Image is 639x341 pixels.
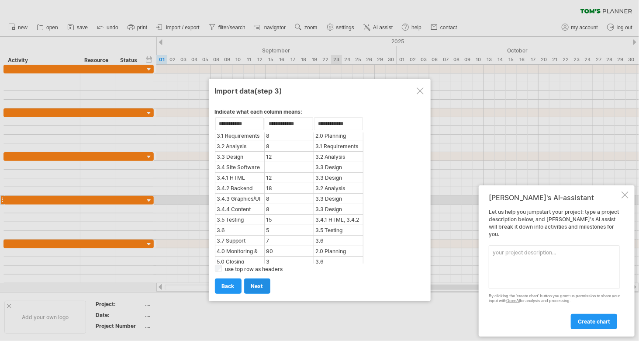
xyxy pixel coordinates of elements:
div: 3.3 Design [314,205,363,214]
div: 3.6 Implementation [216,226,264,235]
div: 3.5 Testing [216,215,264,224]
a: create chart [571,314,617,329]
span: create chart [578,318,610,325]
div: 2.0 Planning [314,131,363,140]
span: next [251,283,263,289]
div: 7 [265,236,313,245]
div: 3.3 Design [314,163,363,172]
div: 3.3 Design [216,152,264,161]
span: back [222,283,235,289]
div: 4.0 Monitoring & Controlling [216,247,264,256]
div: 3.4.4 Content [216,205,264,214]
div: 3.1 Requirements [216,131,264,140]
div: 12 [265,173,313,182]
div: 3.2 Analysis [314,152,363,161]
label: use top row as headers [225,266,283,272]
div: 3.6 Implementation [314,257,363,266]
div: 90 [265,247,313,256]
div: 3.5 Testing [314,226,363,235]
div: 8 [265,205,313,214]
div: 2.0 Planning [314,247,363,256]
div: 5.0 Closing [216,257,264,266]
a: next [244,278,270,294]
div: By clicking the 'create chart' button you grant us permission to share your input with for analys... [489,294,620,303]
div: 3.3 Design [314,194,363,203]
div: 3.4.1 HTML [216,173,264,182]
div: 5 [265,226,313,235]
div: [PERSON_NAME]'s AI-assistant [489,193,620,202]
div: 3.4.3 Graphics/UI [216,194,264,203]
span: (step 3) [255,87,283,95]
div: Import data [215,83,425,98]
div: 3.6 Implementation [314,236,363,245]
div: Indicate what each column means: [215,108,425,117]
div: 3.4.1 HTML, 3.4.2 Backend, 3.4.3 Graphics/UI, 3.4.4 Content [314,215,363,224]
div: 12 [265,152,313,161]
div: 8 [265,131,313,140]
div: 3.4 Site Software Development [216,163,264,172]
div: 3.7 Support [216,236,264,245]
div: 3.4.2 Backend [216,184,264,193]
div: 18 [265,184,313,193]
a: OpenAI [506,298,520,303]
div: 3.2 Analysis [216,142,264,151]
div: 8 [265,194,313,203]
a: back [215,278,242,294]
div: Let us help you jumpstart your project: type a project description below, and [PERSON_NAME]'s AI ... [489,209,620,329]
div: 3.1 Requirements [314,142,363,151]
div: 3.2 Analysis [314,184,363,193]
div: 15 [265,215,313,224]
div: 3 [265,257,313,266]
div: 3.3 Design [314,173,363,182]
div: 8 [265,142,313,151]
